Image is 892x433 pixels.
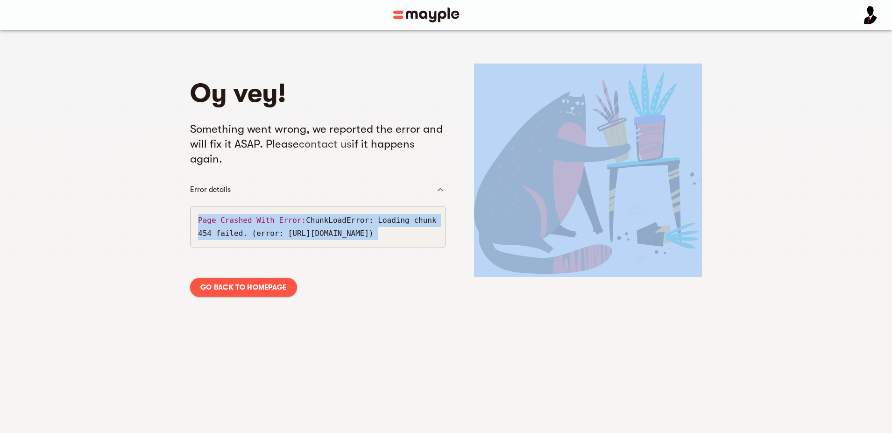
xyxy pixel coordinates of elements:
[190,174,446,206] div: Error details
[198,214,438,240] pre: ChunkLoadError: Loading chunk 454 failed. (error: [URL][DOMAIN_NAME])
[474,64,702,274] img: Error
[299,137,352,150] a: contact us
[858,6,877,24] img: user_silhouette.jpg
[190,75,446,112] h1: Oy vey!
[393,7,460,22] img: Main logo
[200,282,287,293] span: Go back to homepage
[190,183,231,196] h6: Error details
[190,278,297,297] a: Go back to homepage
[198,216,306,225] span: Page Crashed With Error:
[190,121,446,166] h5: Something went wrong, we reported the error and will fix it ASAP. Please if it happens again.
